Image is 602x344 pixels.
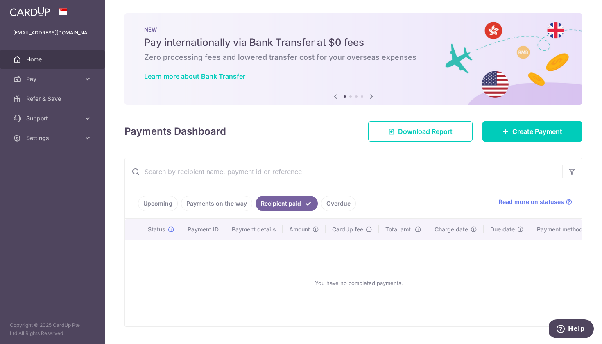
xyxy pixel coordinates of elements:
a: Payments on the way [181,196,252,211]
h6: Zero processing fees and lowered transfer cost for your overseas expenses [144,52,563,62]
h4: Payments Dashboard [124,124,226,139]
th: Payment details [225,219,283,240]
span: Download Report [398,127,453,136]
span: Refer & Save [26,95,80,103]
span: Due date [490,225,515,233]
a: Create Payment [482,121,582,142]
span: Settings [26,134,80,142]
a: Learn more about Bank Transfer [144,72,245,80]
span: Read more on statuses [499,198,564,206]
div: You have no completed payments. [135,247,583,319]
span: Amount [289,225,310,233]
a: Upcoming [138,196,178,211]
span: CardUp fee [332,225,363,233]
span: Status [148,225,165,233]
h5: Pay internationally via Bank Transfer at $0 fees [144,36,563,49]
p: NEW [144,26,563,33]
span: Pay [26,75,80,83]
th: Payment method [530,219,593,240]
span: Create Payment [512,127,562,136]
img: CardUp [10,7,50,16]
p: [EMAIL_ADDRESS][DOMAIN_NAME] [13,29,92,37]
a: Download Report [368,121,473,142]
th: Payment ID [181,219,225,240]
input: Search by recipient name, payment id or reference [125,158,562,185]
a: Read more on statuses [499,198,572,206]
span: Home [26,55,80,63]
span: Charge date [435,225,468,233]
img: Bank transfer banner [124,13,582,105]
span: Support [26,114,80,122]
iframe: Opens a widget where you can find more information [549,319,594,340]
a: Recipient paid [256,196,318,211]
span: Total amt. [385,225,412,233]
a: Overdue [321,196,356,211]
